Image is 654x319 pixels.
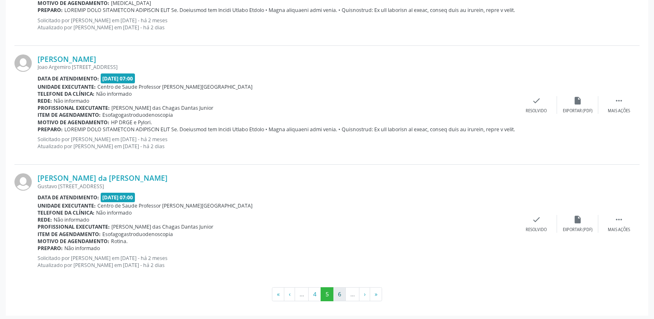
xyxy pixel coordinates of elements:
[38,245,63,252] b: Preparo:
[97,202,253,209] span: Centro de Saude Professor [PERSON_NAME][GEOGRAPHIC_DATA]
[101,193,135,202] span: [DATE] 07:00
[359,287,370,301] button: Go to next page
[608,108,630,114] div: Mais ações
[614,96,623,105] i: 
[64,245,100,252] span: Não informado
[97,83,253,90] span: Centro de Saude Professor [PERSON_NAME][GEOGRAPHIC_DATA]
[38,126,63,133] b: Preparo:
[284,287,295,301] button: Go to previous page
[54,97,89,104] span: Não informado
[38,202,96,209] b: Unidade executante:
[573,96,582,105] i: insert_drive_file
[333,287,346,301] button: Go to page 6
[38,173,168,182] a: [PERSON_NAME] da [PERSON_NAME]
[608,227,630,233] div: Mais ações
[54,216,89,223] span: Não informado
[111,238,127,245] span: Rotina.
[14,173,32,191] img: img
[14,54,32,72] img: img
[321,287,333,301] button: Go to page 5
[38,111,101,118] b: Item de agendamento:
[38,54,96,64] a: [PERSON_NAME]
[563,227,593,233] div: Exportar (PDF)
[96,90,132,97] span: Não informado
[573,215,582,224] i: insert_drive_file
[102,111,173,118] span: Esofagogastroduodenoscopia
[38,104,110,111] b: Profissional executante:
[532,215,541,224] i: check
[370,287,382,301] button: Go to last page
[308,287,321,301] button: Go to page 4
[38,75,99,82] b: Data de atendimento:
[38,223,110,230] b: Profissional executante:
[38,183,516,190] div: Gustavo [STREET_ADDRESS]
[38,136,516,150] p: Solicitado por [PERSON_NAME] em [DATE] - há 2 meses Atualizado por [PERSON_NAME] em [DATE] - há 2...
[38,17,516,31] p: Solicitado por [PERSON_NAME] em [DATE] - há 2 meses Atualizado por [PERSON_NAME] em [DATE] - há 2...
[14,287,640,301] ul: Pagination
[38,238,109,245] b: Motivo de agendamento:
[38,216,52,223] b: Rede:
[272,287,284,301] button: Go to first page
[38,64,516,71] div: Joao Argemiro [STREET_ADDRESS]
[111,119,152,126] span: HP DRGE e Pylori.
[532,96,541,105] i: check
[101,73,135,83] span: [DATE] 07:00
[38,97,52,104] b: Rede:
[38,90,94,97] b: Telefone da clínica:
[563,108,593,114] div: Exportar (PDF)
[526,227,547,233] div: Resolvido
[111,223,213,230] span: [PERSON_NAME] das Chagas Dantas Junior
[111,104,213,111] span: [PERSON_NAME] das Chagas Dantas Junior
[38,83,96,90] b: Unidade executante:
[38,209,94,216] b: Telefone da clínica:
[38,194,99,201] b: Data de atendimento:
[38,7,63,14] b: Preparo:
[96,209,132,216] span: Não informado
[102,231,173,238] span: Esofagogastroduodenoscopia
[526,108,547,114] div: Resolvido
[38,231,101,238] b: Item de agendamento:
[38,255,516,269] p: Solicitado por [PERSON_NAME] em [DATE] - há 2 meses Atualizado por [PERSON_NAME] em [DATE] - há 2...
[38,119,109,126] b: Motivo de agendamento:
[614,215,623,224] i: 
